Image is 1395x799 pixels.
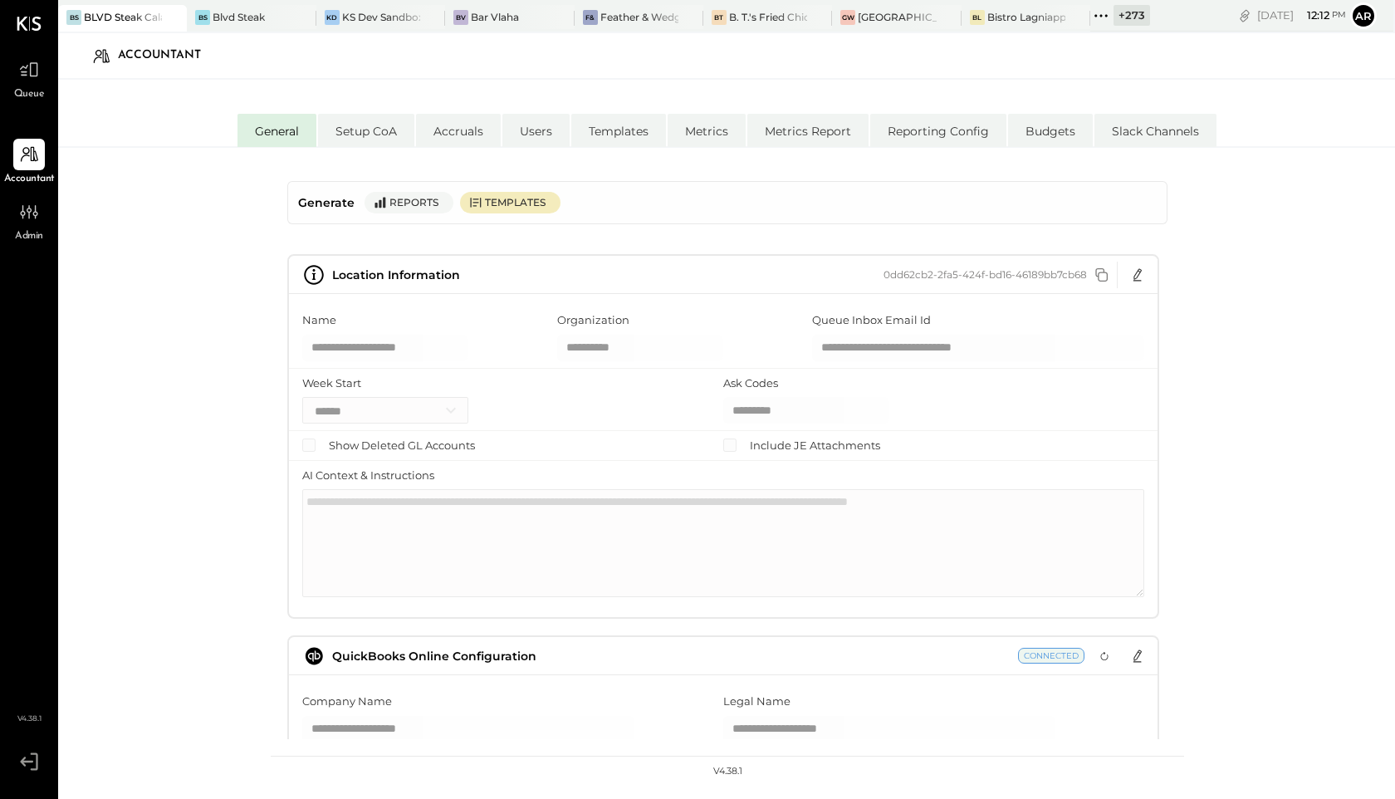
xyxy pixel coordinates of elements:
[750,438,880,453] label: Include JE Attachments
[453,10,468,25] div: BV
[237,114,316,147] li: General
[302,312,336,328] label: Name
[870,114,1006,147] li: Reporting Config
[389,195,445,209] div: Reports
[1114,5,1150,26] div: + 273
[723,375,778,391] label: Ask Codes
[460,192,560,213] button: Templates
[571,114,666,147] li: Templates
[365,192,453,213] button: Reports
[15,229,43,244] span: Admin
[583,10,598,25] div: F&
[858,10,936,24] div: [GEOGRAPHIC_DATA]
[213,10,265,24] div: Blvd Steak
[302,375,361,391] label: Week Start
[416,114,501,147] li: Accruals
[332,267,460,282] span: Location Information
[66,10,81,25] div: BS
[840,10,855,25] div: GW
[747,114,869,147] li: Metrics Report
[723,694,790,709] label: Legal Name
[329,438,475,453] label: Show Deleted GL Accounts
[471,10,519,24] div: Bar Vlaha
[1,196,57,244] a: Admin
[1257,7,1346,23] div: [DATE]
[987,10,1065,24] div: Bistro Lagniappe
[1,139,57,187] a: Accountant
[812,312,931,328] label: Queue Inbox Email Id
[1018,648,1084,664] span: Current Status: Connected
[302,694,392,709] label: Company Name
[342,10,420,24] div: KS Dev Sandbox
[1008,114,1093,147] li: Budgets
[1094,114,1216,147] li: Slack Channels
[485,195,552,209] div: Templates
[4,172,55,187] span: Accountant
[668,114,746,147] li: Metrics
[1236,7,1253,24] div: copy link
[712,10,727,25] div: BT
[713,765,742,778] div: v 4.38.1
[84,10,162,24] div: BLVD Steak Calabasas
[325,10,340,25] div: KD
[14,87,45,102] span: Queue
[1,54,57,102] a: Queue
[970,10,985,25] div: BL
[557,312,629,328] label: Organization
[332,649,536,664] span: QuickBooks Online Configuration
[195,10,210,25] div: BS
[118,42,218,69] div: Accountant
[302,468,434,483] label: AI Context & Instructions
[298,189,355,217] h4: Generate
[600,10,678,24] div: Feather & Wedge
[318,114,414,147] li: Setup CoA
[883,268,1087,281] div: 0dd62cb2-2fa5-424f-bd16-46189bb7cb68
[1350,2,1377,29] button: Ar
[1092,265,1112,285] button: Copy id
[729,10,807,24] div: B. T.'s Fried Chicken
[502,114,570,147] li: Users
